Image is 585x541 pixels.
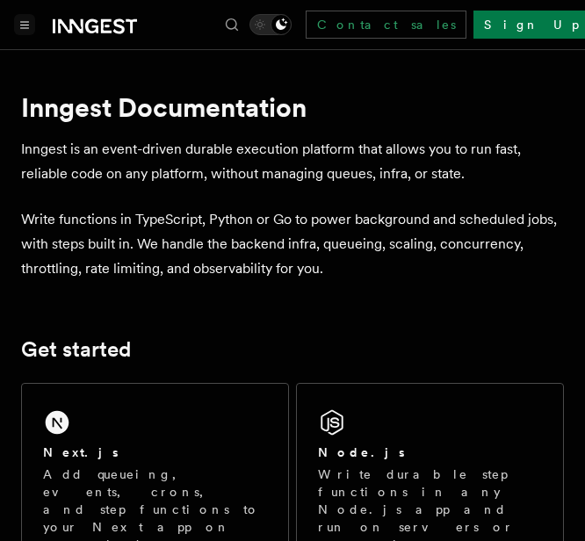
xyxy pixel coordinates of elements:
h2: Node.js [318,444,405,461]
a: Contact sales [306,11,466,39]
a: Get started [21,337,131,362]
h2: Next.js [43,444,119,461]
p: Inngest is an event-driven durable execution platform that allows you to run fast, reliable code ... [21,137,564,186]
button: Toggle navigation [14,14,35,35]
button: Toggle dark mode [249,14,292,35]
h1: Inngest Documentation [21,91,564,123]
p: Write functions in TypeScript, Python or Go to power background and scheduled jobs, with steps bu... [21,207,564,281]
button: Find something... [221,14,242,35]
